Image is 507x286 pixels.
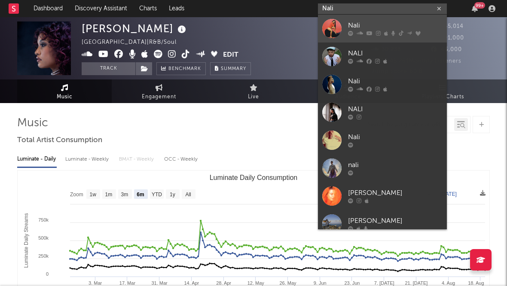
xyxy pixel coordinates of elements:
[318,70,447,98] a: Nali
[82,21,188,36] div: [PERSON_NAME]
[38,217,49,222] text: 750k
[472,5,478,12] button: 99+
[82,62,135,75] button: Track
[318,182,447,210] a: [PERSON_NAME]
[348,49,443,59] div: NALI
[318,15,447,43] a: Nali
[440,191,457,197] text: [DATE]
[82,37,186,48] div: [GEOGRAPHIC_DATA] | R&B/Soul
[474,2,485,9] div: 99 +
[216,280,231,286] text: 28. Apr
[89,280,102,286] text: 3. Mar
[17,79,112,103] a: Music
[348,160,443,170] div: nali
[431,47,462,52] span: 46,000
[468,280,484,286] text: 18. Aug
[38,253,49,259] text: 250k
[156,62,206,75] a: Benchmark
[17,152,57,167] div: Luminate - Daily
[318,126,447,154] a: Nali
[210,174,298,181] text: Luminate Daily Consumption
[70,192,83,198] text: Zoom
[431,35,464,41] span: 101,000
[348,104,443,115] div: NALI
[170,192,175,198] text: 1y
[206,79,301,103] a: Live
[301,79,395,103] a: Audience
[442,280,455,286] text: 4. Aug
[221,67,246,71] span: Summary
[142,92,176,102] span: Engagement
[185,192,191,198] text: All
[348,132,443,143] div: Nali
[65,152,110,167] div: Luminate - Weekly
[279,280,296,286] text: 26. May
[137,192,144,198] text: 6m
[348,76,443,87] div: Nali
[17,135,102,146] span: Total Artist Consumption
[164,152,199,167] div: OCC - Weekly
[46,271,49,277] text: 0
[38,235,49,240] text: 500k
[223,50,238,61] button: Edit
[318,98,447,126] a: NALI
[168,64,201,74] span: Benchmark
[247,280,265,286] text: 12. May
[348,216,443,226] div: [PERSON_NAME]
[318,3,447,14] input: Search for artists
[248,92,259,102] span: Live
[105,192,113,198] text: 1m
[23,213,29,268] text: Luminate Daily Streams
[121,192,128,198] text: 3m
[348,21,443,31] div: Nali
[348,188,443,198] div: [PERSON_NAME]
[90,192,97,198] text: 1w
[112,79,206,103] a: Engagement
[374,280,394,286] text: 7. [DATE]
[57,92,73,102] span: Music
[318,43,447,70] a: NALI
[405,280,428,286] text: 21. [DATE]
[184,280,199,286] text: 14. Apr
[151,280,168,286] text: 31. Mar
[431,24,464,29] span: 255,014
[344,280,360,286] text: 23. Jun
[119,280,136,286] text: 17. Mar
[314,280,327,286] text: 9. Jun
[210,62,251,75] button: Summary
[152,192,162,198] text: YTD
[318,210,447,238] a: [PERSON_NAME]
[318,154,447,182] a: nali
